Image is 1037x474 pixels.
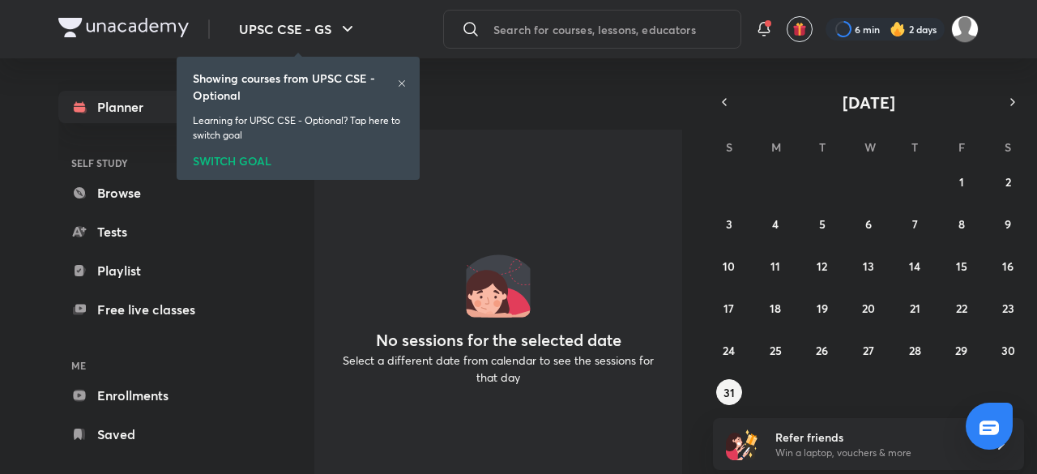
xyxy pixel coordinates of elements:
[856,211,881,237] button: August 6, 2025
[809,295,835,321] button: August 19, 2025
[726,216,732,232] abbr: August 3, 2025
[229,13,367,45] button: UPSC CSE - GS
[487,7,741,51] input: Search for courses, lessons, educators
[716,253,742,279] button: August 10, 2025
[817,301,828,316] abbr: August 19, 2025
[912,216,918,232] abbr: August 7, 2025
[856,337,881,363] button: August 27, 2025
[58,91,246,123] a: Planner
[949,253,975,279] button: August 15, 2025
[716,211,742,237] button: August 3, 2025
[865,216,872,232] abbr: August 6, 2025
[723,343,735,358] abbr: August 24, 2025
[856,253,881,279] button: August 13, 2025
[466,253,531,318] img: No events
[1001,343,1015,358] abbr: August 30, 2025
[726,428,758,460] img: referral
[949,295,975,321] button: August 22, 2025
[910,301,920,316] abbr: August 21, 2025
[909,258,920,274] abbr: August 14, 2025
[863,258,874,274] abbr: August 13, 2025
[911,139,918,155] abbr: Thursday
[909,343,921,358] abbr: August 28, 2025
[58,216,246,248] a: Tests
[864,139,876,155] abbr: Wednesday
[723,385,735,400] abbr: August 31, 2025
[995,253,1021,279] button: August 16, 2025
[956,301,967,316] abbr: August 22, 2025
[809,337,835,363] button: August 26, 2025
[762,337,788,363] button: August 25, 2025
[716,379,742,405] button: August 31, 2025
[58,293,246,326] a: Free live classes
[819,216,826,232] abbr: August 5, 2025
[770,258,780,274] abbr: August 11, 2025
[770,343,782,358] abbr: August 25, 2025
[736,91,1001,113] button: [DATE]
[862,301,875,316] abbr: August 20, 2025
[762,253,788,279] button: August 11, 2025
[809,253,835,279] button: August 12, 2025
[723,258,735,274] abbr: August 10, 2025
[995,169,1021,194] button: August 2, 2025
[775,446,975,460] p: Win a laptop, vouchers & more
[819,139,826,155] abbr: Tuesday
[951,15,979,43] img: ADITYA
[1002,258,1014,274] abbr: August 16, 2025
[771,139,781,155] abbr: Monday
[726,139,732,155] abbr: Sunday
[902,337,928,363] button: August 28, 2025
[762,211,788,237] button: August 4, 2025
[770,301,781,316] abbr: August 18, 2025
[949,211,975,237] button: August 8, 2025
[716,295,742,321] button: August 17, 2025
[58,177,246,209] a: Browse
[902,295,928,321] button: August 21, 2025
[955,343,967,358] abbr: August 29, 2025
[1005,174,1011,190] abbr: August 2, 2025
[58,352,246,379] h6: ME
[949,169,975,194] button: August 1, 2025
[1002,301,1014,316] abbr: August 23, 2025
[58,418,246,451] a: Saved
[856,295,881,321] button: August 20, 2025
[902,211,928,237] button: August 7, 2025
[193,113,403,143] p: Learning for UPSC CSE - Optional? Tap here to switch goal
[772,216,779,232] abbr: August 4, 2025
[958,216,965,232] abbr: August 8, 2025
[809,211,835,237] button: August 5, 2025
[792,22,807,36] img: avatar
[902,253,928,279] button: August 14, 2025
[1005,216,1011,232] abbr: August 9, 2025
[949,337,975,363] button: August 29, 2025
[723,301,734,316] abbr: August 17, 2025
[995,337,1021,363] button: August 30, 2025
[958,139,965,155] abbr: Friday
[995,295,1021,321] button: August 23, 2025
[1005,139,1011,155] abbr: Saturday
[762,295,788,321] button: August 18, 2025
[956,258,967,274] abbr: August 15, 2025
[58,18,189,41] a: Company Logo
[334,352,663,386] p: Select a different date from calendar to see the sessions for that day
[959,174,964,190] abbr: August 1, 2025
[863,343,874,358] abbr: August 27, 2025
[817,258,827,274] abbr: August 12, 2025
[816,343,828,358] abbr: August 26, 2025
[716,337,742,363] button: August 24, 2025
[843,92,895,113] span: [DATE]
[58,149,246,177] h6: SELF STUDY
[787,16,813,42] button: avatar
[995,211,1021,237] button: August 9, 2025
[58,18,189,37] img: Company Logo
[193,70,397,104] h6: Showing courses from UPSC CSE - Optional
[775,429,975,446] h6: Refer friends
[890,21,906,37] img: streak
[193,149,403,167] div: SWITCH GOAL
[376,331,621,350] h4: No sessions for the selected date
[58,254,246,287] a: Playlist
[58,379,246,412] a: Enrollments
[314,91,695,110] h4: [DATE]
